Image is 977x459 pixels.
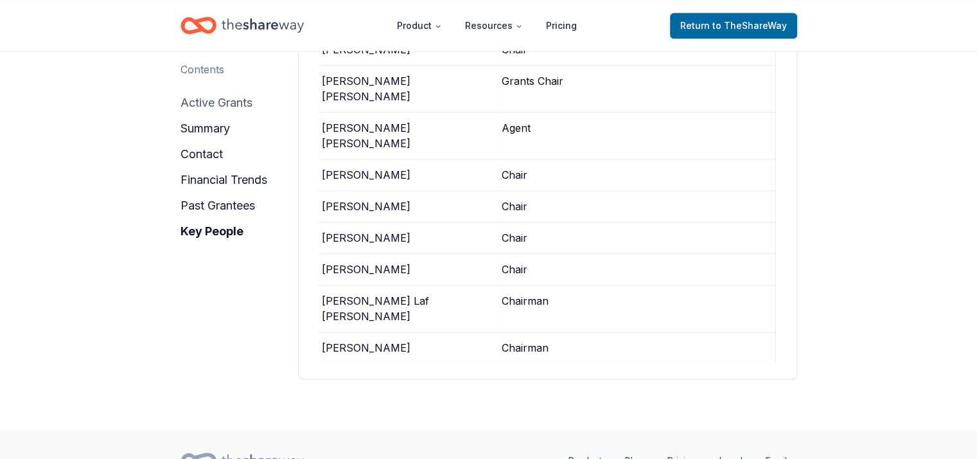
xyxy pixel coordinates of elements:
button: Resources [455,13,533,39]
span: to TheShareWay [712,20,787,31]
a: Returnto TheShareWay [670,13,797,39]
span: [PERSON_NAME] [PERSON_NAME] [322,75,410,103]
span: Chair [502,263,527,276]
button: financial trends [180,170,267,190]
a: Home [180,10,304,40]
span: Chair [502,168,527,181]
span: [PERSON_NAME] [322,231,410,244]
span: Chairman [502,341,549,354]
button: active grants [180,93,252,113]
span: [PERSON_NAME] [322,263,410,276]
button: key people [180,221,243,242]
span: Chair [502,200,527,213]
span: Chair [502,231,527,244]
span: [PERSON_NAME] [PERSON_NAME] [322,122,410,150]
button: past grantees [180,195,255,216]
span: [PERSON_NAME] [322,341,410,354]
span: Chairman [502,294,549,307]
span: Chair [502,43,527,56]
span: Return [680,18,787,33]
button: Product [387,13,452,39]
span: [PERSON_NAME] [322,43,410,56]
a: Pricing [536,13,587,39]
div: Contents [180,62,224,77]
span: Agent [502,122,531,134]
button: summary [180,118,230,139]
span: [PERSON_NAME] Laf [PERSON_NAME] [322,294,429,323]
nav: Main [387,10,587,40]
span: Grants Chair [502,75,563,87]
span: [PERSON_NAME] [322,200,410,213]
span: [PERSON_NAME] [322,168,410,181]
button: contact [180,144,223,165]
